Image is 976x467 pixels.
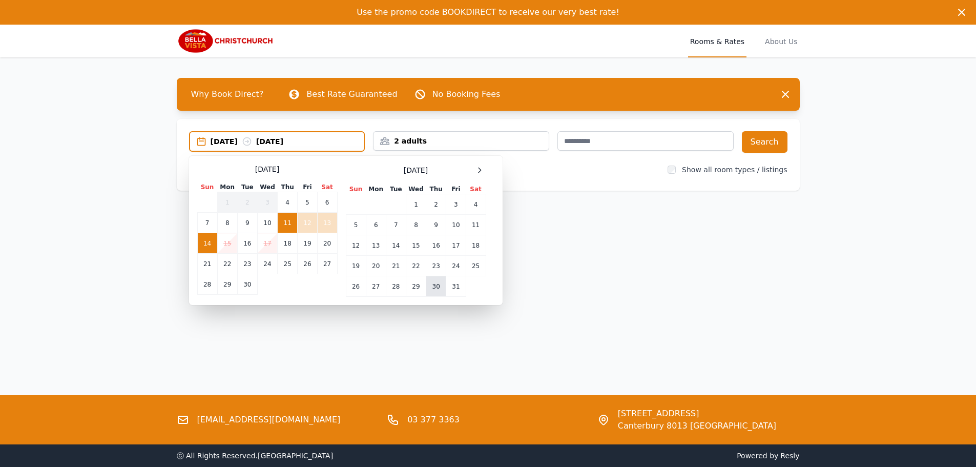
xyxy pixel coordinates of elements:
[257,233,277,254] td: 17
[466,256,486,276] td: 25
[346,215,366,235] td: 5
[177,29,275,53] img: Bella Vista Christchurch
[217,213,237,233] td: 8
[446,256,466,276] td: 24
[237,254,257,274] td: 23
[366,235,386,256] td: 13
[183,84,272,105] span: Why Book Direct?
[386,235,406,256] td: 14
[298,213,317,233] td: 12
[237,182,257,192] th: Tue
[317,254,337,274] td: 27
[298,254,317,274] td: 26
[366,215,386,235] td: 6
[346,235,366,256] td: 12
[177,452,334,460] span: ⓒ All Rights Reserved. [GEOGRAPHIC_DATA]
[197,274,217,295] td: 28
[386,276,406,297] td: 28
[257,254,277,274] td: 24
[298,182,317,192] th: Fri
[446,194,466,215] td: 3
[278,182,298,192] th: Thu
[386,215,406,235] td: 7
[404,165,428,175] span: [DATE]
[426,256,446,276] td: 23
[278,254,298,274] td: 25
[426,194,446,215] td: 2
[386,185,406,194] th: Tue
[446,235,466,256] td: 17
[426,276,446,297] td: 30
[317,233,337,254] td: 20
[317,213,337,233] td: 13
[466,194,486,215] td: 4
[357,7,619,17] span: Use the promo code BOOKDIRECT to receive our very best rate!
[257,182,277,192] th: Wed
[426,235,446,256] td: 16
[492,451,800,461] span: Powered by
[197,414,341,426] a: [EMAIL_ADDRESS][DOMAIN_NAME]
[406,235,426,256] td: 15
[407,414,460,426] a: 03 377 3363
[278,192,298,213] td: 4
[298,233,317,254] td: 19
[406,185,426,194] th: Wed
[257,192,277,213] td: 3
[682,166,787,174] label: Show all room types / listings
[446,185,466,194] th: Fri
[237,213,257,233] td: 9
[366,185,386,194] th: Mon
[763,25,799,57] a: About Us
[257,213,277,233] td: 10
[298,192,317,213] td: 5
[317,192,337,213] td: 6
[278,233,298,254] td: 18
[237,274,257,295] td: 30
[217,254,237,274] td: 22
[373,136,549,146] div: 2 adults
[742,131,787,153] button: Search
[211,136,364,147] div: [DATE] [DATE]
[466,235,486,256] td: 18
[197,233,217,254] td: 14
[366,256,386,276] td: 20
[366,276,386,297] td: 27
[217,274,237,295] td: 29
[255,164,279,174] span: [DATE]
[432,88,501,100] p: No Booking Fees
[426,185,446,194] th: Thu
[406,276,426,297] td: 29
[217,233,237,254] td: 15
[317,182,337,192] th: Sat
[618,420,776,432] span: Canterbury 8013 [GEOGRAPHIC_DATA]
[197,254,217,274] td: 21
[618,408,776,420] span: [STREET_ADDRESS]
[466,215,486,235] td: 11
[197,182,217,192] th: Sun
[426,215,446,235] td: 9
[386,256,406,276] td: 21
[278,213,298,233] td: 11
[688,25,746,57] a: Rooms & Rates
[346,185,366,194] th: Sun
[217,192,237,213] td: 1
[466,185,486,194] th: Sat
[346,276,366,297] td: 26
[237,192,257,213] td: 2
[237,233,257,254] td: 16
[406,215,426,235] td: 8
[346,256,366,276] td: 19
[217,182,237,192] th: Mon
[446,215,466,235] td: 10
[406,256,426,276] td: 22
[446,276,466,297] td: 31
[306,88,397,100] p: Best Rate Guaranteed
[197,213,217,233] td: 7
[406,194,426,215] td: 1
[780,452,799,460] a: Resly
